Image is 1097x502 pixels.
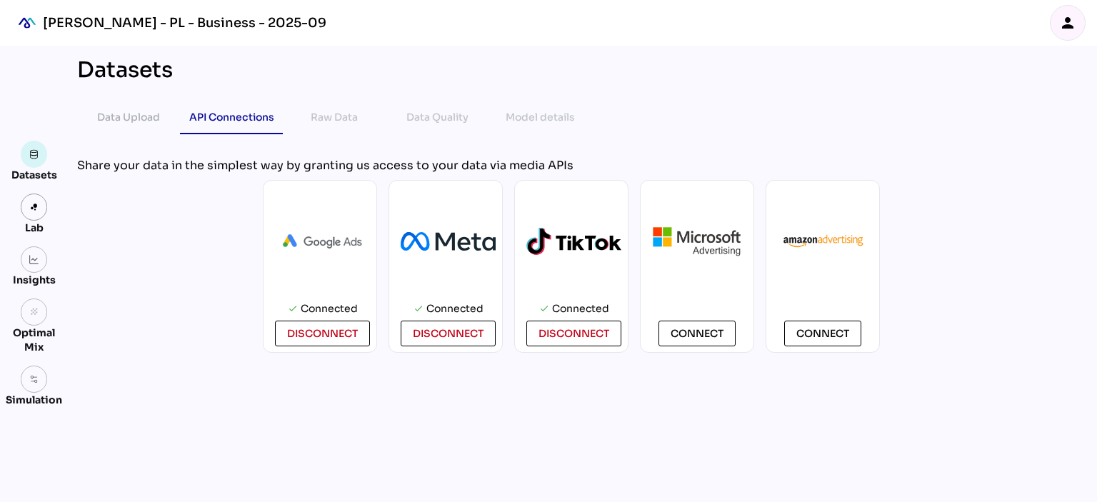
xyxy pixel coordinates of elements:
i: check [539,303,549,313]
div: Datasets [77,57,173,83]
i: check [288,303,298,313]
button: Connect [658,321,736,346]
span: disconnect [539,325,609,342]
div: Data Quality [406,109,469,126]
span: disconnect [413,325,484,342]
div: [PERSON_NAME] - PL - Business - 2025-09 [43,14,326,31]
button: disconnect [275,321,370,346]
i: grain [29,307,39,317]
img: Meta_Platforms.svg [401,232,496,251]
div: Connected [552,296,609,321]
div: Raw Data [311,109,358,126]
img: lab.svg [29,202,39,212]
button: disconnect [401,321,496,346]
button: Connect [784,321,861,346]
img: data.svg [29,149,39,159]
img: logo-tiktok-2.svg [526,228,621,256]
div: API Connections [189,109,274,126]
img: Ads_logo_horizontal.png [275,226,370,256]
div: Data Upload [97,109,160,126]
button: disconnect [526,321,621,346]
span: disconnect [287,325,358,342]
span: Connect [796,325,849,342]
i: person [1059,14,1076,31]
span: Connect [671,325,723,342]
img: microsoft.png [652,226,742,256]
div: Connected [301,296,358,321]
div: Optimal Mix [6,326,62,354]
i: check [414,303,424,313]
div: mediaROI [11,7,43,39]
div: Connected [426,296,484,321]
div: Lab [19,221,50,235]
div: Share your data in the simplest way by granting us access to your data via media APIs [77,157,1066,174]
div: Simulation [6,393,62,407]
img: graph.svg [29,255,39,265]
div: Datasets [11,168,57,182]
div: Model details [506,109,575,126]
img: settings.svg [29,374,39,384]
div: Insights [13,273,56,287]
img: AmazonAdvertising.webp [778,233,868,251]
